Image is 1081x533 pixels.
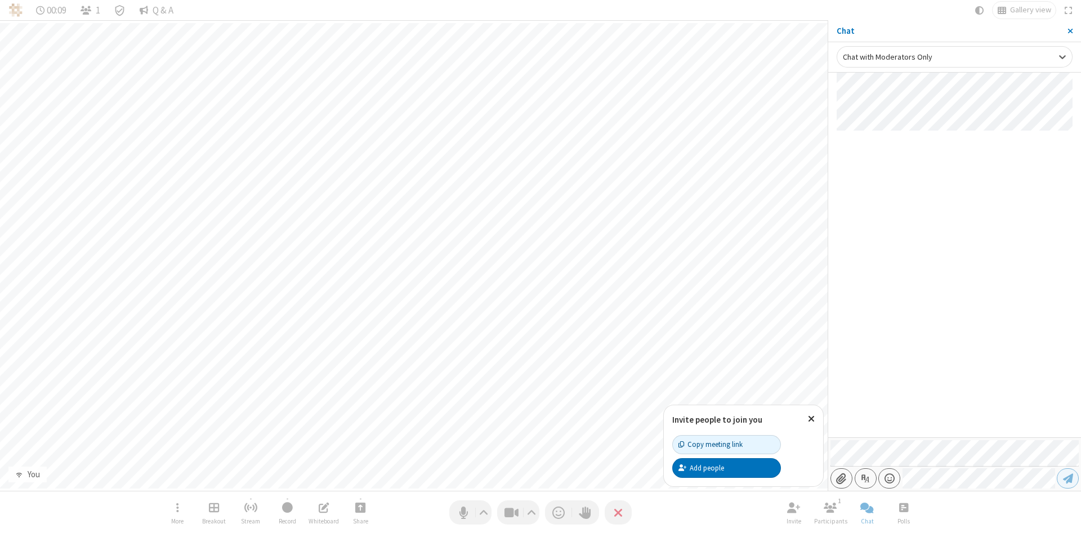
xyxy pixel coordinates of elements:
span: 1 [96,5,100,16]
span: More [171,518,184,525]
button: Send a reaction [545,500,572,525]
button: Video setting [524,500,539,525]
button: Start recording [270,496,304,528]
span: Whiteboard [309,518,339,525]
span: Participants [814,518,847,525]
button: Close chat [850,496,884,528]
span: Q & A [153,5,173,16]
button: Add people [672,458,781,477]
button: Fullscreen [1060,2,1077,19]
p: Chat [837,25,1059,38]
button: Send message [1057,468,1079,489]
span: Share [353,518,368,525]
button: Copy meeting link [672,435,781,454]
div: Meeting details Encryption enabled [109,2,131,19]
span: Gallery view [1010,6,1051,15]
span: Breakout [202,518,226,525]
button: Close sidebar [1059,20,1081,42]
button: Start streaming [234,496,267,528]
span: Stream [241,518,260,525]
span: Chat [861,518,874,525]
button: Show formatting [855,468,877,489]
button: Manage Breakout Rooms [197,496,231,528]
button: Raise hand [572,500,599,525]
span: Invite [787,518,801,525]
button: Audio settings [476,500,492,525]
span: Record [279,518,296,525]
button: Open participant list [75,2,105,19]
div: 1 [835,496,845,506]
button: Open poll [887,496,921,528]
button: Start sharing [343,496,377,528]
button: Mute (Alt+A) [449,500,492,525]
span: Polls [897,518,910,525]
button: Q & A [135,2,178,19]
button: Using system theme [971,2,989,19]
div: Copy meeting link [678,439,743,450]
img: QA Selenium DO NOT DELETE OR CHANGE [9,3,23,17]
button: Open menu [878,468,900,489]
button: Change layout [993,2,1056,19]
button: Stop video (Alt+V) [497,500,539,525]
label: Invite people to join you [672,414,762,425]
button: Invite participants (Alt+I) [777,496,811,528]
div: Timer [32,2,72,19]
span: Chat with Moderators Only [843,52,932,62]
button: Close popover [799,405,823,433]
div: You [23,468,44,481]
button: Open menu [160,496,194,528]
span: 00:09 [47,5,66,16]
button: End or leave meeting [605,500,632,525]
button: Open shared whiteboard [307,496,341,528]
button: Open participant list [814,496,847,528]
